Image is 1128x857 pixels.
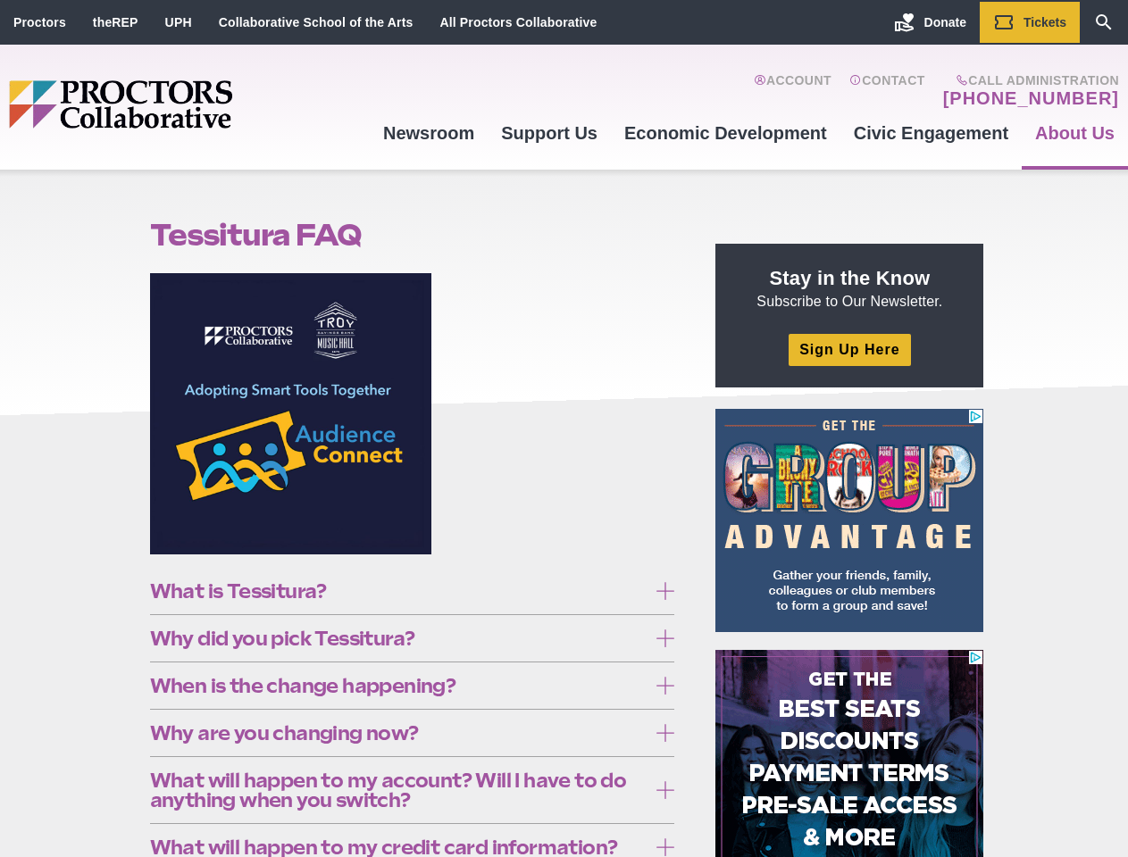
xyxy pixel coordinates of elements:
[150,770,648,810] span: What will happen to my account? Will I have to do anything when you switch?
[150,723,648,743] span: Why are you changing now?
[715,409,983,632] iframe: Advertisement
[165,15,192,29] a: UPH
[840,109,1022,157] a: Civic Engagement
[1024,15,1066,29] span: Tickets
[789,334,910,365] a: Sign Up Here
[754,73,831,109] a: Account
[924,15,966,29] span: Donate
[488,109,611,157] a: Support Us
[849,73,925,109] a: Contact
[938,73,1119,87] span: Call Administration
[980,2,1080,43] a: Tickets
[9,80,370,129] img: Proctors logo
[150,676,648,695] span: When is the change happening?
[1080,2,1128,43] a: Search
[150,218,675,252] h1: Tessitura FAQ
[439,15,597,29] a: All Proctors Collaborative
[13,15,66,29] a: Proctors
[150,581,648,601] span: What is Tessitura?
[370,109,488,157] a: Newsroom
[93,15,138,29] a: theREP
[881,2,980,43] a: Donate
[770,267,931,289] strong: Stay in the Know
[737,265,962,312] p: Subscribe to Our Newsletter.
[150,837,648,857] span: What will happen to my credit card information?
[150,628,648,648] span: Why did you pick Tessitura?
[219,15,414,29] a: Collaborative School of the Arts
[1022,109,1128,157] a: About Us
[943,87,1119,109] a: [PHONE_NUMBER]
[611,109,840,157] a: Economic Development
